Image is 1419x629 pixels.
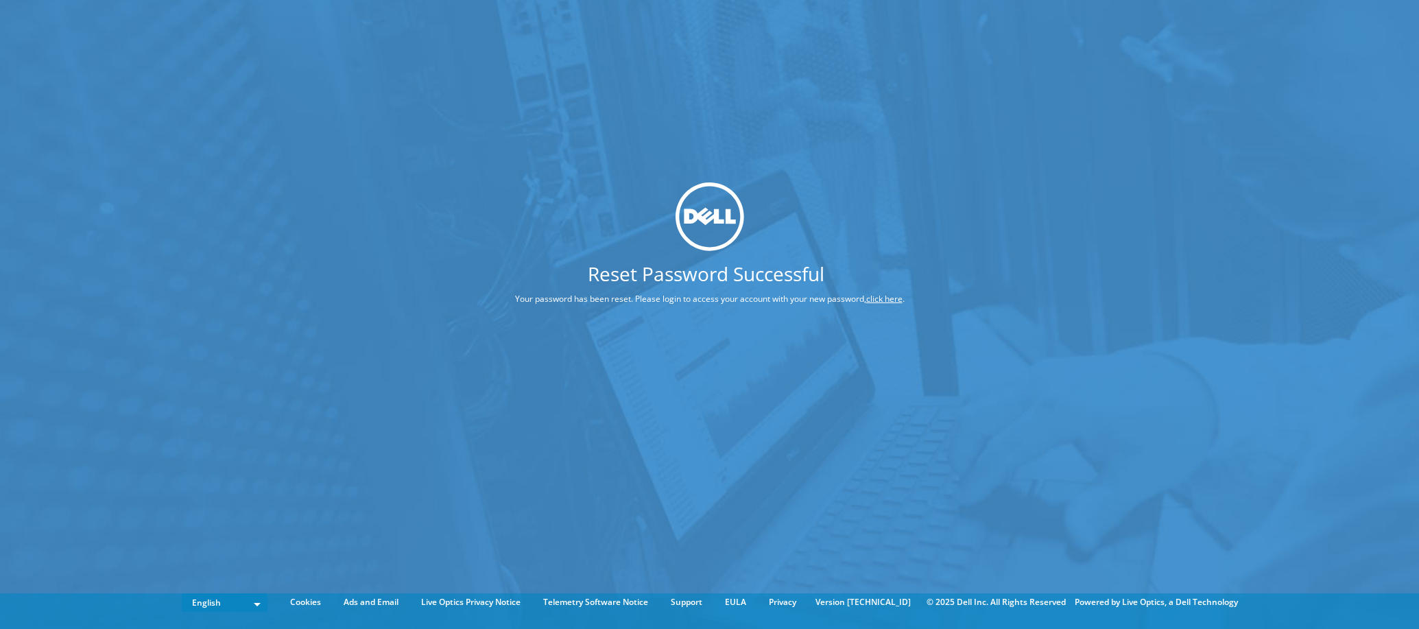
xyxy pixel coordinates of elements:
a: Ads and Email [333,595,409,610]
li: © 2025 Dell Inc. All Rights Reserved [920,595,1073,610]
a: Telemetry Software Notice [533,595,658,610]
a: Privacy [759,595,807,610]
a: Live Optics Privacy Notice [411,595,531,610]
a: EULA [715,595,756,610]
li: Version [TECHNICAL_ID] [809,595,918,610]
img: dell_svg_logo.svg [676,182,744,251]
p: Your password has been reset. Please login to access your account with your new password, . [464,291,956,306]
li: Powered by Live Optics, a Dell Technology [1075,595,1238,610]
a: click here [866,292,903,304]
h1: Reset Password Successful [464,263,949,283]
a: Support [660,595,713,610]
a: Cookies [280,595,331,610]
